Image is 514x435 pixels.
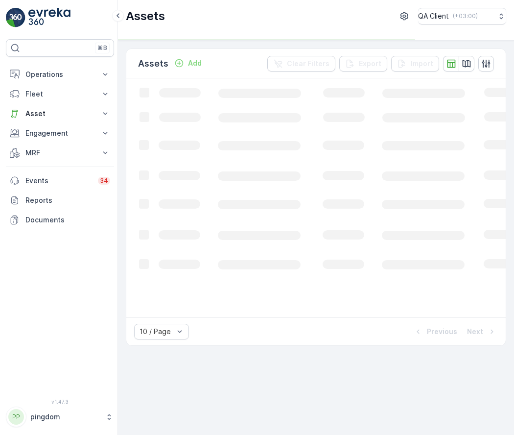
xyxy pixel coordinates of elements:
button: Previous [412,326,458,338]
button: QA Client(+03:00) [418,8,506,24]
p: Documents [25,215,110,225]
button: MRF [6,143,114,163]
button: Clear Filters [267,56,335,72]
p: Operations [25,70,94,79]
button: Export [339,56,387,72]
p: pingdom [30,412,100,422]
p: ( +03:00 ) [453,12,478,20]
p: Clear Filters [287,59,329,69]
p: Engagement [25,128,94,138]
button: Operations [6,65,114,84]
button: Import [391,56,439,72]
button: Next [466,326,498,338]
button: PPpingdom [6,407,114,427]
button: Fleet [6,84,114,104]
p: Export [359,59,381,69]
p: MRF [25,148,94,158]
img: logo_light-DOdMpM7g.png [28,8,70,27]
button: Asset [6,104,114,123]
div: PP [8,409,24,425]
button: Engagement [6,123,114,143]
p: Reports [25,195,110,205]
p: Add [188,58,202,68]
p: Asset [25,109,94,119]
p: Import [411,59,433,69]
p: Assets [138,57,168,71]
p: Events [25,176,92,186]
p: 34 [100,177,108,185]
a: Reports [6,191,114,210]
p: Assets [126,8,165,24]
p: Fleet [25,89,94,99]
a: Events34 [6,171,114,191]
span: v 1.47.3 [6,399,114,405]
p: Previous [427,327,457,337]
p: ⌘B [97,44,107,52]
a: Documents [6,210,114,230]
p: Next [467,327,483,337]
button: Add [170,57,206,69]
img: logo [6,8,25,27]
p: QA Client [418,11,449,21]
